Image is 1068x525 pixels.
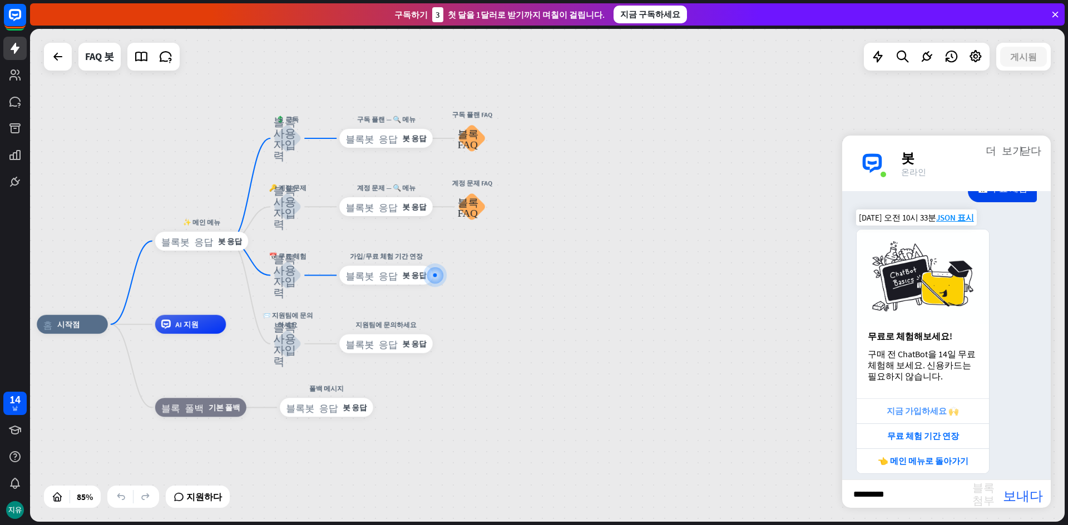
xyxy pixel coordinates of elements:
[394,9,428,20] font: 구독하기
[9,392,21,406] font: 14
[12,404,18,412] font: 날
[273,321,296,366] font: 블록_사용자_입력
[868,331,952,342] font: 무료로 체험해보세요!
[355,321,417,329] font: 지원팀에 문의하세요
[887,406,959,416] font: 지금 가입하세요 🙌
[43,319,52,329] font: 홈_2
[161,236,214,246] font: 블록봇 응답
[9,4,42,38] button: LiveChat 채팅 위젯 열기
[186,491,222,502] font: 지원하다
[262,311,313,329] font: 📨 지원팀에 문의하세요
[286,403,338,412] font: 블록봇 응답
[901,167,926,177] font: 온라인
[269,252,306,261] font: 📅 무료 체험
[1000,47,1047,67] button: 게시됨
[452,111,492,119] font: 구독 플랜 FAQ
[1020,144,1041,155] font: 닫다
[161,403,204,412] font: 블록 폴백
[357,184,415,192] font: 계정 문제 — 🔍 메뉴
[448,9,605,20] font: 첫 달을 1달러로 받기까지 며칠이 걸립니다.
[77,491,93,502] font: 85%
[1010,51,1037,62] font: 게시됨
[458,197,478,217] font: 블록_FAQ
[901,149,914,167] font: 봇
[343,403,367,412] font: 봇 응답
[183,218,220,226] font: ✨ 메인 메뉴
[350,252,423,261] font: 가입/무료 체험 기간 연장
[402,134,426,143] font: 봇 응답
[436,9,440,20] font: 3
[936,212,974,223] font: JSON 표시
[887,431,959,441] font: 무료 체험 기간 연장
[175,319,199,329] font: AI 지원
[402,339,426,348] font: 봇 응답
[452,179,492,187] font: 계정 문제 FAQ
[273,252,296,298] font: 블록_사용자_입력
[868,348,977,382] font: 구매 전 ChatBot을 14일 무료 체험해 보세요. 신용카드는 필요하지 않습니다.
[309,384,344,393] font: 폴백 메시지
[85,50,114,63] font: FAQ 봇
[273,184,296,229] font: 블록_사용자_입력
[620,9,680,19] font: 지금 구독하세요
[85,43,114,71] div: FAQ 봇
[345,339,398,348] font: 블록봇 응답
[269,184,306,192] font: 🔑 계정 문제
[859,212,936,223] font: [DATE] 오전 10시 33분
[57,319,80,329] font: 시작점
[273,115,296,161] font: 블록_사용자_입력
[458,128,478,148] font: 블록_FAQ
[402,202,426,212] font: 봇 응답
[986,144,1023,155] font: 더 보기
[345,134,398,143] font: 블록봇 응답
[209,403,240,412] font: 기본 폴백
[1003,487,1043,501] font: 보내다
[402,271,426,280] font: 봇 응답
[357,115,415,123] font: 구독 플랜 — 🔍 메뉴
[878,456,968,466] font: 👈 메인 메뉴로 돌아가기
[972,481,995,505] font: 블록_첨부
[345,271,398,280] font: 블록봇 응답
[218,236,242,246] font: 봇 응답
[345,202,398,212] font: 블록봇 응답
[3,392,27,415] a: 14 날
